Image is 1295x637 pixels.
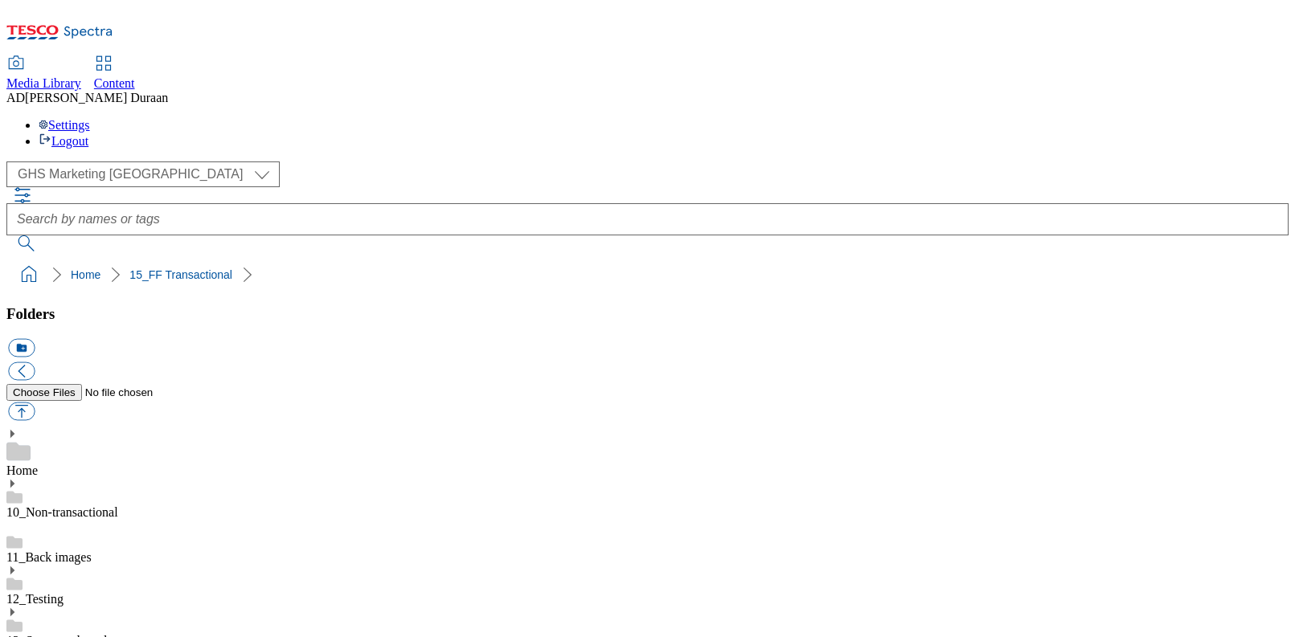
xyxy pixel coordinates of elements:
[6,91,25,104] span: AD
[25,91,168,104] span: [PERSON_NAME] Duraan
[6,203,1289,235] input: Search by names or tags
[16,262,42,288] a: home
[129,268,232,281] a: 15_FF Transactional
[6,550,92,564] a: 11_Back images
[71,268,100,281] a: Home
[39,134,88,148] a: Logout
[6,57,81,91] a: Media Library
[6,259,1289,290] nav: breadcrumb
[94,76,135,90] span: Content
[6,463,38,477] a: Home
[39,118,90,132] a: Settings
[94,57,135,91] a: Content
[6,592,64,606] a: 12_Testing
[6,305,1289,323] h3: Folders
[6,505,118,519] a: 10_Non-transactional
[6,76,81,90] span: Media Library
